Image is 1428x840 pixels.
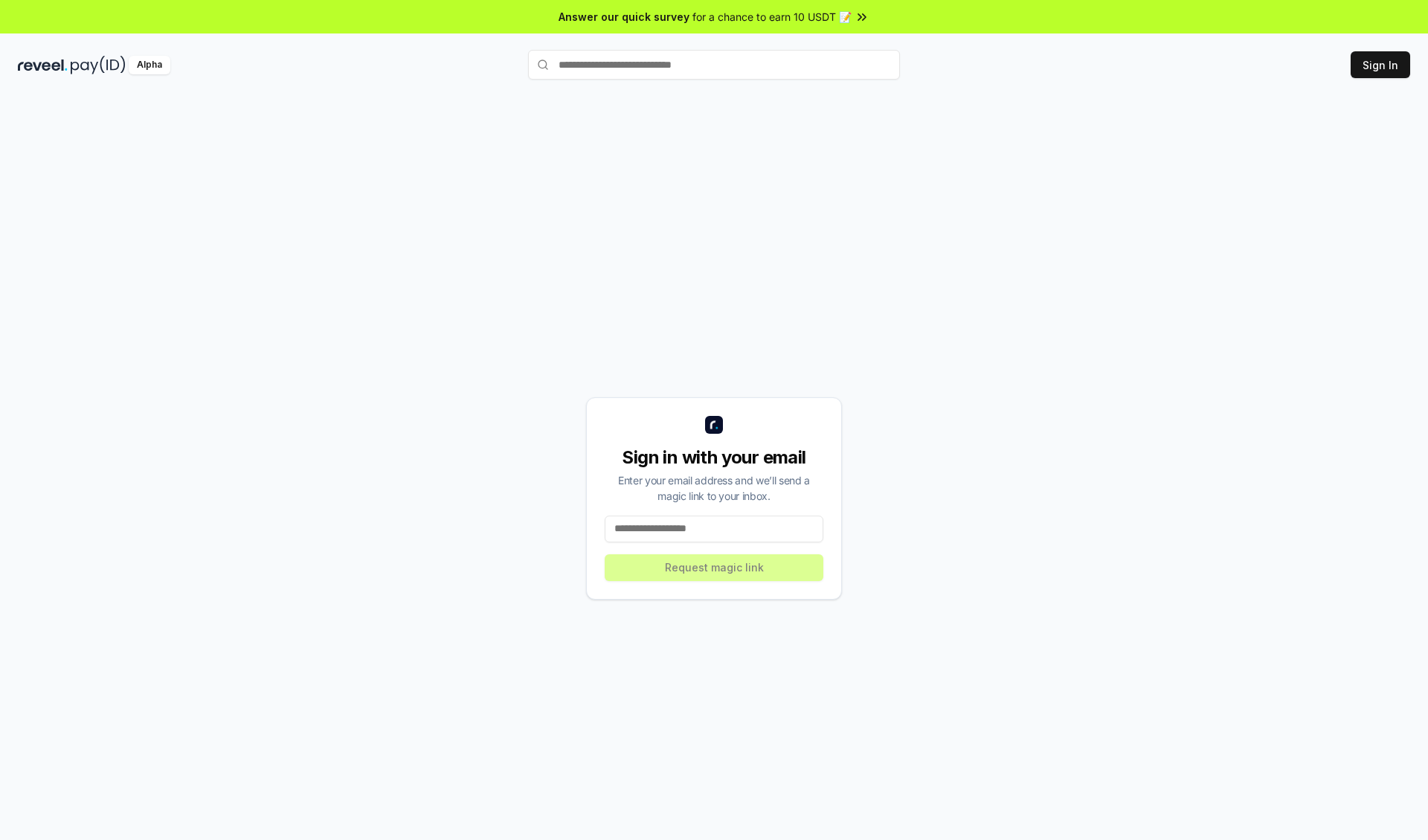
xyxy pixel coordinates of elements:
div: Enter your email address and we’ll send a magic link to your inbox. [605,472,823,504]
button: Sign In [1351,51,1410,78]
span: for a chance to earn 10 USDT 📝 [692,9,852,25]
span: Answer our quick survey [559,9,689,25]
img: reveel_dark [18,56,68,74]
img: pay_id [71,56,126,74]
img: logo_small [705,416,723,434]
div: Alpha [129,56,170,74]
div: Sign in with your email [605,446,823,469]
